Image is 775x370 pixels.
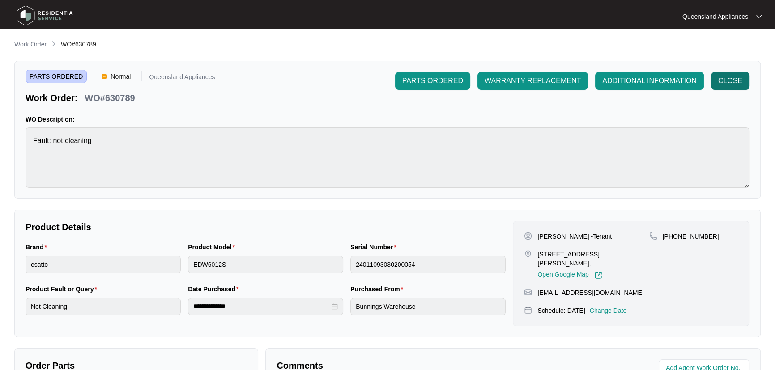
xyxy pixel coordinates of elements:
[26,298,181,315] input: Product Fault or Query
[14,40,47,49] p: Work Order
[537,271,602,279] a: Open Google Map
[85,92,135,104] p: WO#630789
[756,14,762,19] img: dropdown arrow
[188,285,242,294] label: Date Purchased
[682,12,748,21] p: Queensland Appliances
[711,72,749,90] button: CLOSE
[107,70,134,83] span: Normal
[602,76,697,86] span: ADDITIONAL INFORMATION
[26,127,749,188] textarea: Fault: not cleaning
[350,298,506,315] input: Purchased From
[26,92,77,104] p: Work Order:
[26,221,506,233] p: Product Details
[595,72,704,90] button: ADDITIONAL INFORMATION
[188,256,343,273] input: Product Model
[485,76,581,86] span: WARRANTY REPLACEMENT
[524,288,532,296] img: map-pin
[193,302,330,311] input: Date Purchased
[350,256,506,273] input: Serial Number
[350,243,400,252] label: Serial Number
[524,250,532,258] img: map-pin
[26,115,749,124] p: WO Description:
[149,74,215,83] p: Queensland Appliances
[13,2,76,29] img: residentia service logo
[26,285,101,294] label: Product Fault or Query
[537,306,585,315] p: Schedule: [DATE]
[537,288,643,297] p: [EMAIL_ADDRESS][DOMAIN_NAME]
[102,74,107,79] img: Vercel Logo
[50,40,57,47] img: chevron-right
[537,232,612,241] p: [PERSON_NAME] -Tenant
[718,76,742,86] span: CLOSE
[477,72,588,90] button: WARRANTY REPLACEMENT
[524,232,532,240] img: user-pin
[649,232,657,240] img: map-pin
[402,76,463,86] span: PARTS ORDERED
[524,306,532,314] img: map-pin
[61,41,96,48] span: WO#630789
[26,70,87,83] span: PARTS ORDERED
[26,243,51,252] label: Brand
[590,306,627,315] p: Change Date
[663,232,719,241] p: [PHONE_NUMBER]
[188,243,238,252] label: Product Model
[26,256,181,273] input: Brand
[13,40,48,50] a: Work Order
[350,285,407,294] label: Purchased From
[537,250,649,268] p: [STREET_ADDRESS][PERSON_NAME],
[395,72,470,90] button: PARTS ORDERED
[594,271,602,279] img: Link-External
